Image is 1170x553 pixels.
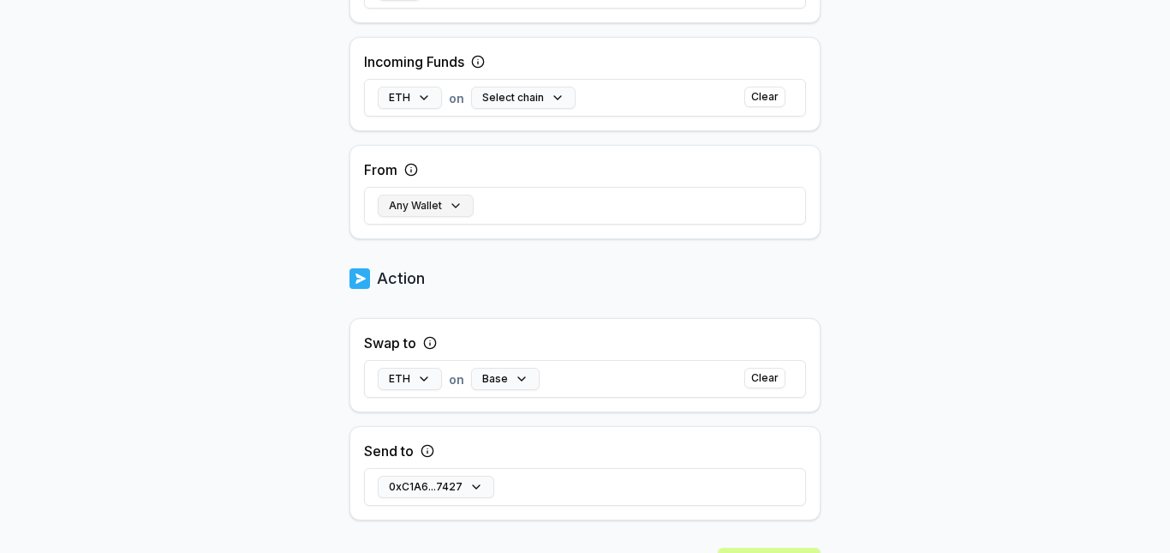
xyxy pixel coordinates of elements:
[471,368,540,390] button: Base
[378,476,494,498] button: 0xC1A6...7427
[377,267,425,291] p: Action
[471,87,576,109] button: Select chain
[364,441,414,461] label: Send to
[744,87,785,107] button: Clear
[744,368,785,388] button: Clear
[364,159,397,180] label: From
[364,51,464,72] label: Incoming Funds
[449,89,464,107] span: on
[378,195,474,217] button: Any Wallet
[364,333,416,353] label: Swap to
[378,368,442,390] button: ETH
[449,370,464,388] span: on
[378,87,442,109] button: ETH
[349,267,370,291] img: logo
